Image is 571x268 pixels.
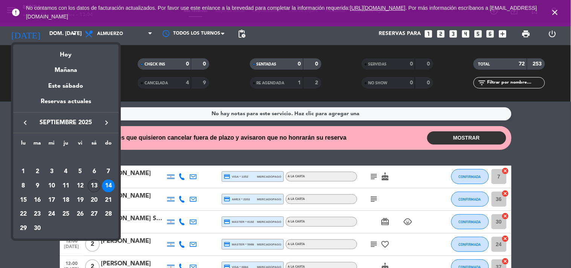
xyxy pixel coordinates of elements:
[101,179,116,193] td: 14 de septiembre de 2025
[17,194,30,207] div: 15
[16,193,30,207] td: 15 de septiembre de 2025
[13,44,119,60] div: Hoy
[87,164,102,179] td: 6 de septiembre de 2025
[21,118,30,127] i: keyboard_arrow_left
[59,193,73,207] td: 18 de septiembre de 2025
[31,180,44,192] div: 9
[17,222,30,235] div: 29
[30,164,45,179] td: 2 de septiembre de 2025
[100,118,113,128] button: keyboard_arrow_right
[18,118,32,128] button: keyboard_arrow_left
[59,194,72,207] div: 18
[87,193,102,207] td: 20 de septiembre de 2025
[102,180,115,192] div: 14
[102,208,115,221] div: 28
[102,118,111,127] i: keyboard_arrow_right
[101,193,116,207] td: 21 de septiembre de 2025
[31,194,44,207] div: 16
[17,208,30,221] div: 22
[74,165,87,178] div: 5
[73,193,87,207] td: 19 de septiembre de 2025
[59,165,72,178] div: 4
[88,194,100,207] div: 20
[44,179,59,193] td: 10 de septiembre de 2025
[45,208,58,221] div: 24
[31,208,44,221] div: 23
[101,207,116,221] td: 28 de septiembre de 2025
[30,139,45,151] th: martes
[74,208,87,221] div: 26
[73,179,87,193] td: 12 de septiembre de 2025
[88,165,100,178] div: 6
[87,139,102,151] th: sábado
[88,180,100,192] div: 13
[102,165,115,178] div: 7
[17,180,30,192] div: 8
[13,60,119,75] div: Mañana
[45,180,58,192] div: 10
[31,165,44,178] div: 2
[101,164,116,179] td: 7 de septiembre de 2025
[16,151,116,165] td: SEP.
[59,208,72,221] div: 25
[32,118,100,128] span: septiembre 2025
[16,164,30,179] td: 1 de septiembre de 2025
[16,139,30,151] th: lunes
[59,139,73,151] th: jueves
[59,164,73,179] td: 4 de septiembre de 2025
[88,208,100,221] div: 27
[44,207,59,221] td: 24 de septiembre de 2025
[101,139,116,151] th: domingo
[73,139,87,151] th: viernes
[87,179,102,193] td: 13 de septiembre de 2025
[73,164,87,179] td: 5 de septiembre de 2025
[30,193,45,207] td: 16 de septiembre de 2025
[44,164,59,179] td: 3 de septiembre de 2025
[45,194,58,207] div: 17
[102,194,115,207] div: 21
[44,139,59,151] th: miércoles
[73,207,87,221] td: 26 de septiembre de 2025
[45,165,58,178] div: 3
[74,180,87,192] div: 12
[59,180,72,192] div: 11
[16,179,30,193] td: 8 de septiembre de 2025
[44,193,59,207] td: 17 de septiembre de 2025
[30,179,45,193] td: 9 de septiembre de 2025
[13,97,119,112] div: Reservas actuales
[13,76,119,97] div: Este sábado
[16,207,30,221] td: 22 de septiembre de 2025
[59,207,73,221] td: 25 de septiembre de 2025
[74,194,87,207] div: 19
[16,221,30,236] td: 29 de septiembre de 2025
[31,222,44,235] div: 30
[87,207,102,221] td: 27 de septiembre de 2025
[17,165,30,178] div: 1
[30,221,45,236] td: 30 de septiembre de 2025
[59,179,73,193] td: 11 de septiembre de 2025
[30,207,45,221] td: 23 de septiembre de 2025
